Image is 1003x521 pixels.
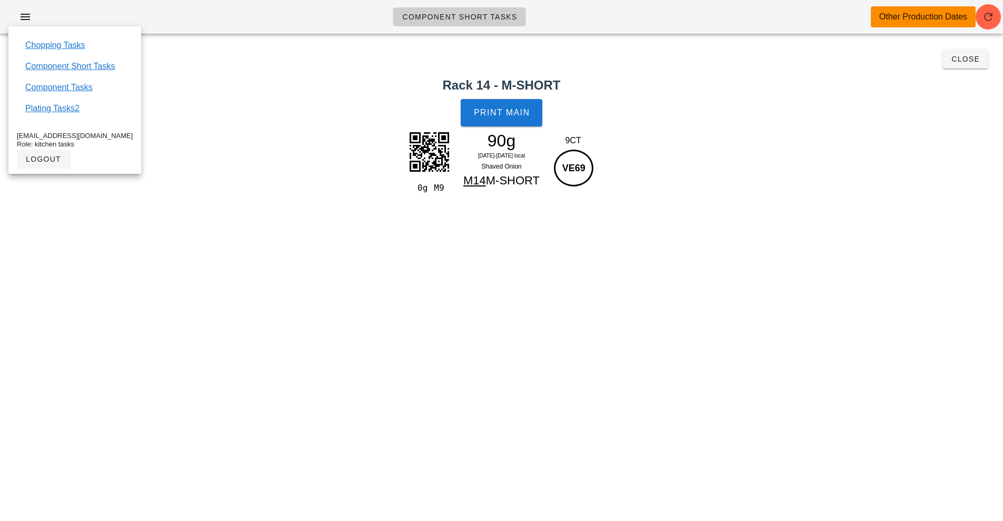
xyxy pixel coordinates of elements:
[25,39,85,52] a: Chopping Tasks
[17,150,69,169] button: logout
[393,7,526,26] a: Component Short Tasks
[402,13,517,21] span: Component Short Tasks
[554,150,593,186] div: VE69
[6,76,997,95] h2: Rack 14 - M-SHORT
[461,99,542,126] button: Print Main
[486,174,540,187] span: M-SHORT
[551,134,595,147] div: 9CT
[17,140,133,149] div: Role: kitchen tasks
[403,125,455,178] img: EQRCCEFpo00I2Qg2cRVCCEobbULIRrCJqxBCUNpoE0I2gk1chRCC0kabELIRbOIqhBCUNtqEkI1gE1efZi1cPnkEw4UAAAAAS...
[463,174,486,187] span: M14
[478,153,525,159] span: [DATE]-[DATE] local
[408,181,430,195] div: 0g
[456,133,548,149] div: 90g
[879,11,967,23] div: Other Production Dates
[942,50,988,68] button: Close
[25,81,93,94] a: Component Tasks
[25,102,80,115] a: Plating Tasks2
[473,108,530,117] span: Print Main
[951,55,980,63] span: Close
[430,181,451,195] div: M9
[456,161,548,172] div: Shaved Onion
[25,155,61,163] span: logout
[25,60,115,73] a: Component Short Tasks
[17,132,133,140] div: [EMAIL_ADDRESS][DOMAIN_NAME]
